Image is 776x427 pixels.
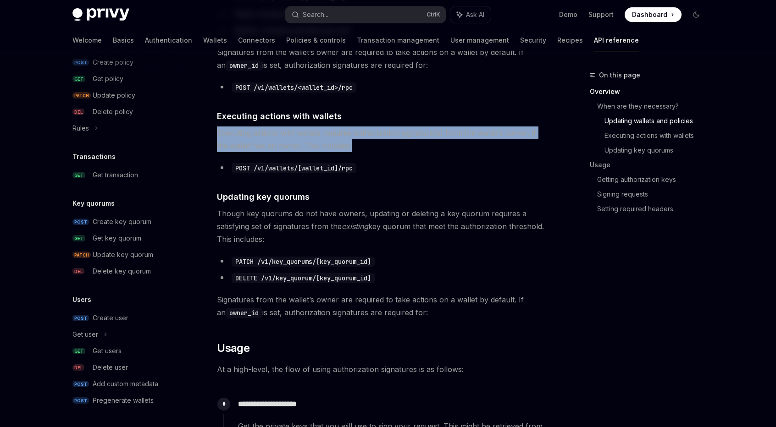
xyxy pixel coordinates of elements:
span: DEL [72,364,84,371]
a: Connectors [238,29,275,51]
a: DELDelete key quorum [65,263,183,279]
code: owner_id [226,308,262,318]
a: Security [520,29,546,51]
a: POSTPregenerate wallets [65,392,183,409]
div: Update key quorum [93,249,153,260]
span: Updating key quorums [217,191,310,203]
div: Delete policy [93,106,133,117]
span: Executing actions with wallets requires authorization signature(s) from the wallet’s owner, if th... [217,126,548,152]
div: Add custom metadata [93,378,158,389]
span: Signatures from the wallet’s owner are required to take actions on a wallet by default. If an is ... [217,293,548,319]
a: When are they necessary? [597,99,711,114]
div: Create key quorum [93,216,151,227]
h5: Users [72,294,91,305]
a: Policies & controls [286,29,346,51]
span: Ask AI [466,10,484,19]
a: User management [450,29,509,51]
a: GETGet key quorum [65,230,183,246]
a: Welcome [72,29,102,51]
button: Ask AI [450,6,491,23]
div: Delete user [93,362,128,373]
span: POST [72,219,89,225]
span: Executing actions with wallets [217,110,342,122]
a: Dashboard [625,7,682,22]
span: GET [72,76,85,82]
div: Rules [72,123,89,134]
span: On this page [599,70,640,81]
a: POSTAdd custom metadata [65,376,183,392]
span: POST [72,315,89,322]
div: Search... [303,9,328,20]
a: Getting authorization keys [597,172,711,187]
a: Demo [559,10,577,19]
code: POST /v1/wallets/<wallet_id>/rpc [232,82,356,93]
div: Delete key quorum [93,266,151,277]
span: Signatures from the wallet’s owner are required to take actions on a wallet by default. If an is ... [217,46,548,71]
span: Dashboard [632,10,667,19]
button: Toggle dark mode [689,7,704,22]
code: PATCH /v1/key_quorums/[key_quorum_id] [232,257,375,267]
a: Transaction management [357,29,439,51]
a: POSTCreate user [65,310,183,326]
span: Usage [217,341,249,356]
a: GETGet users [65,343,183,359]
a: Recipes [557,29,583,51]
div: Get policy [93,73,123,84]
a: GETGet transaction [65,167,183,183]
em: existing [342,222,368,231]
span: POST [72,397,89,404]
span: At a high-level, the flow of using authorization signatures is as follows: [217,363,548,376]
div: Get transaction [93,170,138,181]
a: Updating wallets and policies [604,114,711,128]
div: Create user [93,312,128,323]
div: Update policy [93,90,135,101]
a: Support [588,10,614,19]
span: DEL [72,268,84,275]
a: POSTCreate key quorum [65,213,183,230]
h5: Key quorums [72,198,115,209]
a: DELDelete user [65,359,183,376]
a: Updating key quorums [604,143,711,158]
span: Ctrl K [427,11,440,18]
span: DEL [72,109,84,115]
code: POST /v1/wallets/[wallet_id]/rpc [232,163,356,173]
a: Overview [590,84,711,99]
div: Get users [93,345,122,356]
button: Search...CtrlK [285,6,446,23]
a: GETGet policy [65,71,183,87]
code: DELETE /v1/key_quorum/[key_quorum_id] [232,273,375,283]
a: API reference [594,29,639,51]
div: Pregenerate wallets [93,395,154,406]
a: Setting required headers [597,202,711,216]
span: PATCH [72,252,91,258]
span: GET [72,235,85,242]
a: PATCHUpdate key quorum [65,246,183,263]
a: Authentication [145,29,192,51]
h5: Transactions [72,151,116,162]
span: POST [72,381,89,388]
span: PATCH [72,92,91,99]
div: Get user [72,329,98,340]
span: GET [72,348,85,355]
img: dark logo [72,8,129,21]
span: Though key quorums do not have owners, updating or deleting a key quorum requires a satisfying se... [217,207,548,246]
a: Executing actions with wallets [604,128,711,143]
a: Basics [113,29,134,51]
div: Get key quorum [93,233,141,244]
a: DELDelete policy [65,104,183,120]
a: Wallets [203,29,227,51]
code: owner_id [226,60,262,71]
a: Signing requests [597,187,711,202]
a: Usage [590,158,711,172]
a: PATCHUpdate policy [65,87,183,104]
span: GET [72,172,85,179]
